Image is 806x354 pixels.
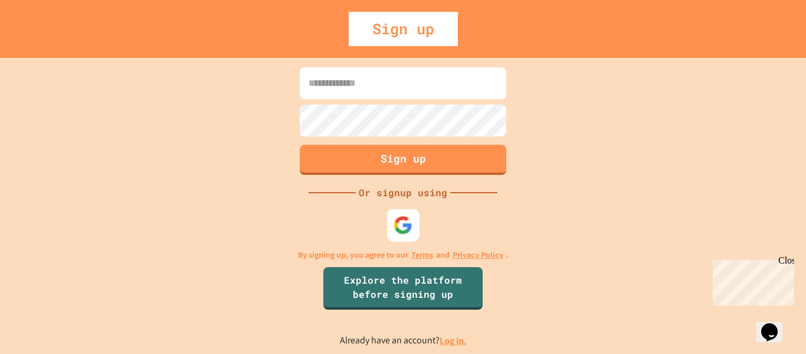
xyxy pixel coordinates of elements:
img: google-icon.svg [394,215,413,235]
a: Terms [411,249,433,261]
p: By signing up, you agree to our and . [298,249,509,261]
div: Chat with us now!Close [5,5,81,75]
iframe: chat widget [708,255,794,306]
button: Sign up [300,145,506,175]
a: Log in. [440,334,467,347]
a: Explore the platform before signing up [323,267,483,310]
div: Sign up [349,12,458,46]
iframe: chat widget [756,307,794,342]
div: Or signup using [356,186,450,200]
p: Already have an account? [340,333,467,348]
a: Privacy Policy [453,249,503,261]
